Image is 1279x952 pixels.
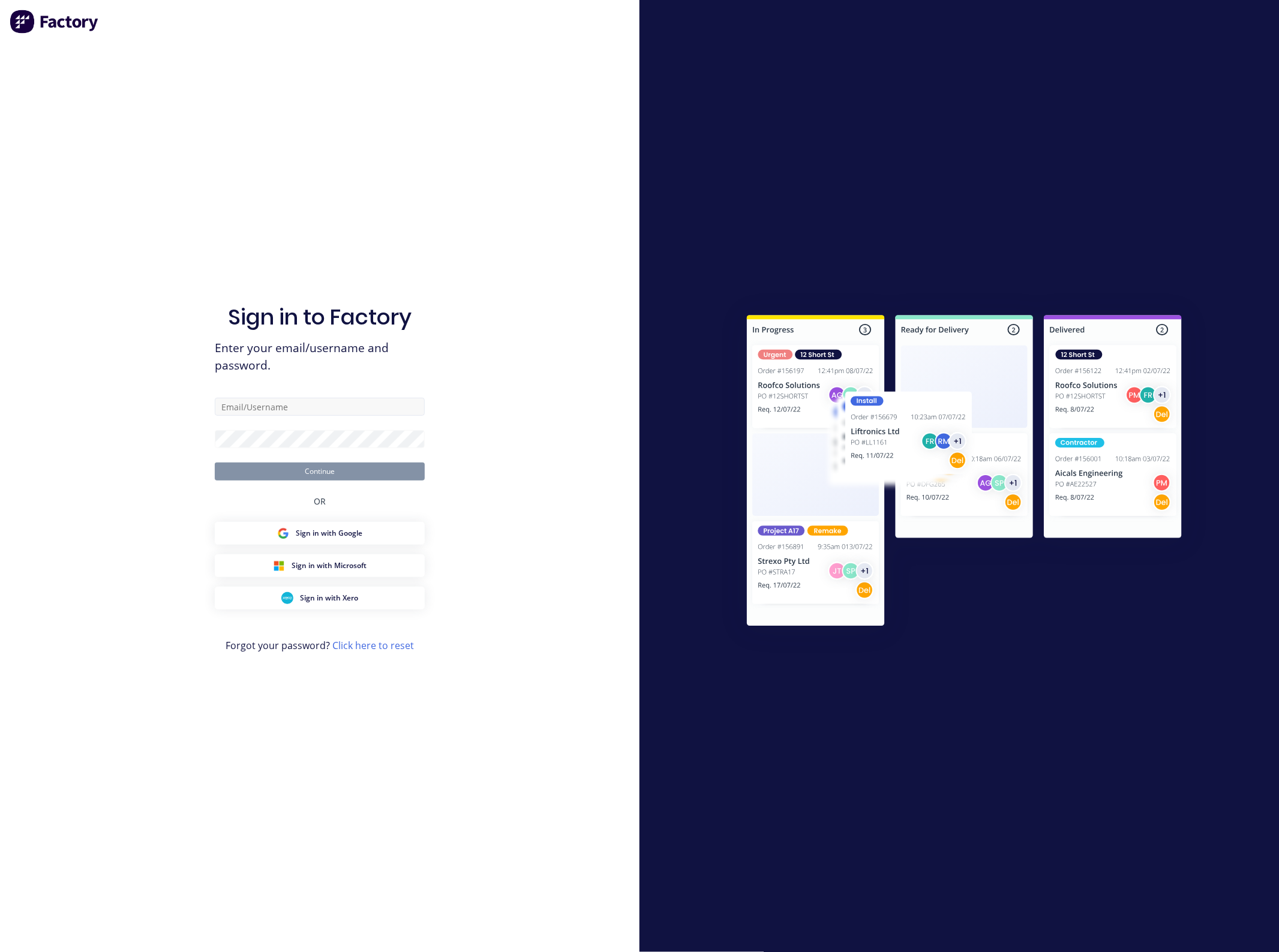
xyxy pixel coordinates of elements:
[228,304,412,330] h1: Sign in to Factory
[215,554,425,577] button: Microsoft Sign inSign in with Microsoft
[215,398,425,416] input: Email/Username
[277,527,289,539] img: Google Sign in
[215,522,425,545] button: Google Sign inSign in with Google
[281,592,293,604] img: Xero Sign in
[226,638,414,653] span: Forgot your password?
[10,10,100,34] img: Factory
[296,528,363,539] span: Sign in with Google
[215,587,425,609] button: Xero Sign inSign in with Xero
[292,560,367,571] span: Sign in with Microsoft
[215,340,425,374] span: Enter your email/username and password.
[314,480,326,522] div: OR
[301,593,359,603] span: Sign in with Xero
[215,463,425,480] button: Continue
[273,560,285,572] img: Microsoft Sign in
[720,291,1208,654] img: Sign in
[332,639,414,652] a: Click here to reset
